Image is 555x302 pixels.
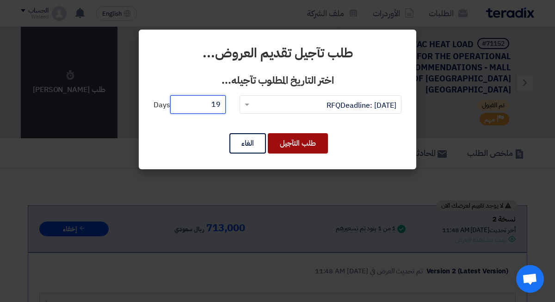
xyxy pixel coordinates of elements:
[516,265,544,293] div: Open chat
[154,95,226,114] span: Days
[268,133,328,154] button: طلب التآجيل
[154,74,401,88] h3: اختر التاريخ المطلوب تآجيله...
[170,95,226,114] input: عدد الايام...
[154,44,401,62] h2: طلب تآجيل تقديم العروض...
[229,133,266,154] button: الغاء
